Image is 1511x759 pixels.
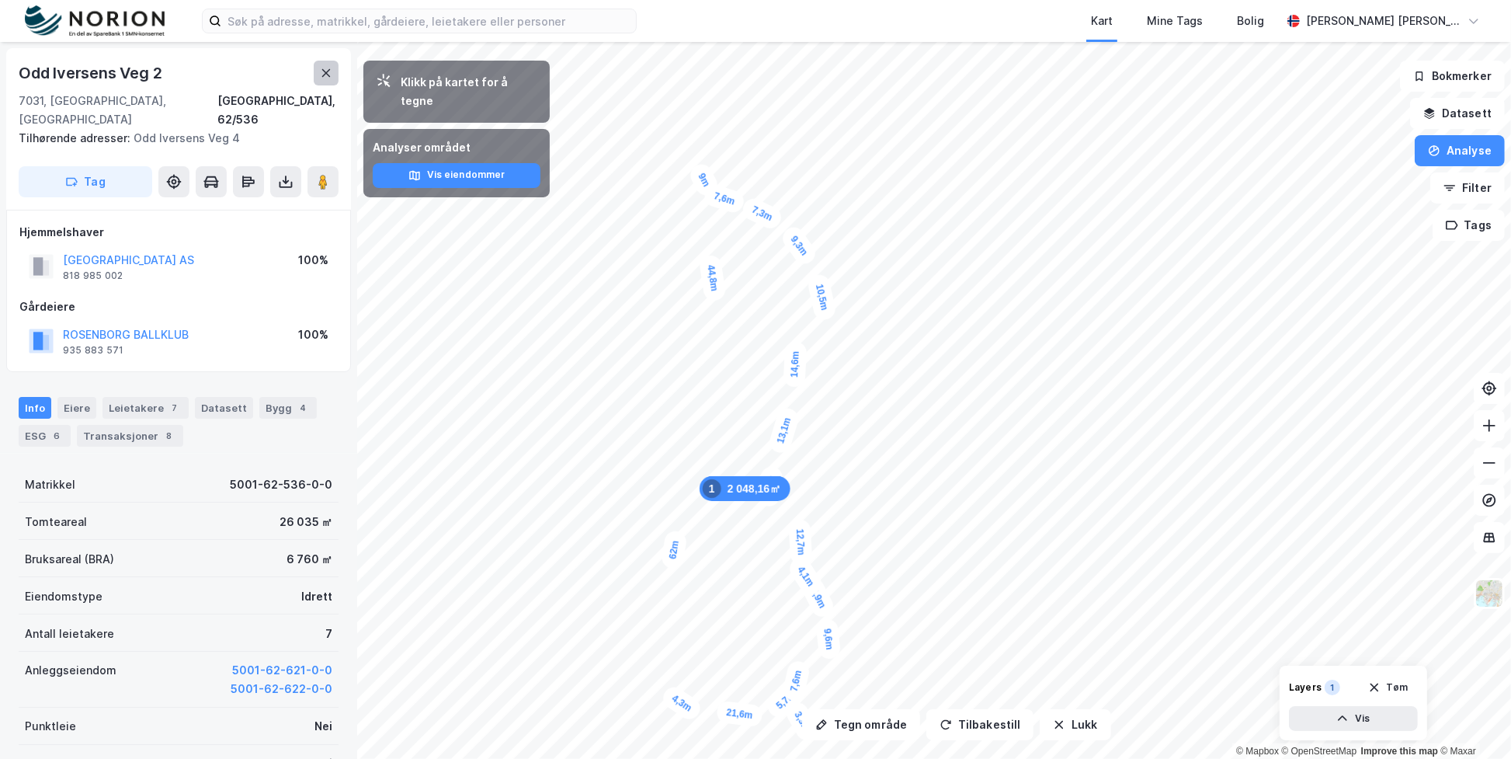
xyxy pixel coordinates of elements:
[716,701,763,728] div: Map marker
[1361,746,1438,757] a: Improve this map
[221,9,636,33] input: Søk på adresse, matrikkel, gårdeiere, leietakere eller personer
[1358,675,1418,700] button: Tøm
[57,397,96,419] div: Eiere
[19,131,134,144] span: Tilhørende adresser:
[800,576,837,621] div: Map marker
[767,406,801,455] div: Map marker
[301,587,332,606] div: Idrett
[1289,706,1418,731] button: Vis
[1237,12,1264,30] div: Bolig
[25,550,114,569] div: Bruksareal (BRA)
[167,400,182,416] div: 7
[1306,12,1461,30] div: [PERSON_NAME] [PERSON_NAME]
[739,195,784,232] div: Map marker
[25,5,165,37] img: norion-logo.80e7a08dc31c2e691866.png
[779,223,820,268] div: Map marker
[702,183,746,215] div: Map marker
[230,475,332,494] div: 5001-62-536-0-0
[19,61,165,85] div: Odd Iversens Veg 2
[700,476,790,501] div: Map marker
[815,618,842,660] div: Map marker
[287,550,332,569] div: 6 760 ㎡
[19,397,51,419] div: Info
[1091,12,1113,30] div: Kart
[25,513,87,531] div: Tomteareal
[19,166,152,197] button: Tag
[63,270,123,282] div: 818 985 002
[1147,12,1203,30] div: Mine Tags
[1282,746,1357,757] a: OpenStreetMap
[195,397,253,419] div: Datasett
[19,298,338,316] div: Gårdeiere
[314,717,332,736] div: Nei
[373,138,540,157] div: Analyser området
[259,397,317,419] div: Bygg
[49,428,64,444] div: 6
[25,475,75,494] div: Matrikkel
[19,223,338,242] div: Hjemmelshaver
[1325,680,1340,695] div: 1
[703,479,721,498] div: 1
[788,519,812,566] div: Map marker
[298,251,328,270] div: 100%
[19,425,71,447] div: ESG
[162,428,177,444] div: 8
[231,680,332,698] button: 5001-62-622-0-0
[19,129,326,148] div: Odd Iversens Veg 4
[373,163,540,188] button: Vis eiendommer
[19,92,217,129] div: 7031, [GEOGRAPHIC_DATA], [GEOGRAPHIC_DATA]
[217,92,339,129] div: [GEOGRAPHIC_DATA], 62/536
[77,425,183,447] div: Transaksjoner
[232,661,332,680] button: 5001-62-621-0-0
[1433,684,1511,759] div: Kontrollprogram for chat
[687,161,721,200] div: Map marker
[1475,579,1504,608] img: Z
[25,717,76,736] div: Punktleie
[926,709,1033,740] button: Tilbakestill
[102,397,189,419] div: Leietakere
[659,683,704,723] div: Map marker
[1400,61,1505,92] button: Bokmerker
[1415,135,1505,166] button: Analyse
[25,661,116,680] div: Anleggseiendom
[699,254,727,302] div: Map marker
[1236,746,1279,757] a: Mapbox
[802,709,920,740] button: Tegn område
[325,625,332,643] div: 7
[1289,681,1322,694] div: Layers
[1433,210,1505,241] button: Tags
[783,341,808,387] div: Map marker
[807,273,838,322] div: Map marker
[1433,684,1511,759] iframe: Chat Widget
[401,73,537,110] div: Klikk på kartet for å tegne
[63,344,123,357] div: 935 883 571
[1040,709,1110,740] button: Lukk
[786,554,826,599] div: Map marker
[25,587,102,606] div: Eiendomstype
[1430,172,1505,204] button: Filter
[661,530,688,570] div: Map marker
[781,659,811,702] div: Map marker
[280,513,332,531] div: 26 035 ㎡
[25,625,114,643] div: Antall leietakere
[1410,98,1505,129] button: Datasett
[764,679,808,721] div: Map marker
[295,400,311,416] div: 4
[298,326,328,344] div: 100%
